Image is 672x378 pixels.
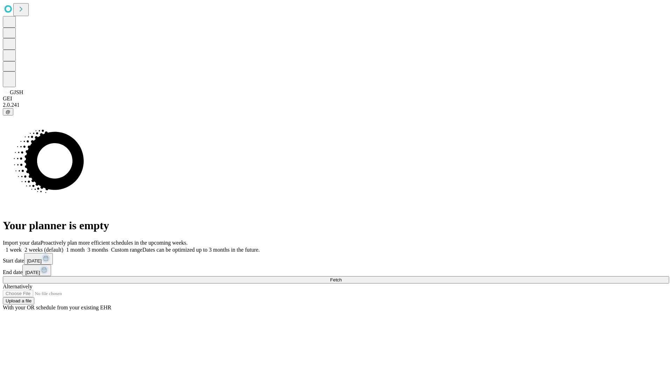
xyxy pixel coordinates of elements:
span: Dates can be optimized up to 3 months in the future. [142,247,260,253]
span: 2 weeks (default) [24,247,63,253]
button: @ [3,108,13,115]
span: Proactively plan more efficient schedules in the upcoming weeks. [41,240,188,246]
button: Fetch [3,276,669,283]
button: [DATE] [22,265,51,276]
div: End date [3,265,669,276]
div: Start date [3,253,669,265]
div: 2.0.241 [3,102,669,108]
h1: Your planner is empty [3,219,669,232]
span: Import your data [3,240,41,246]
span: Alternatively [3,283,32,289]
span: 3 months [87,247,108,253]
button: Upload a file [3,297,34,304]
div: GEI [3,96,669,102]
span: [DATE] [27,258,42,264]
span: With your OR schedule from your existing EHR [3,304,111,310]
span: [DATE] [25,270,40,275]
span: @ [6,109,10,114]
button: [DATE] [24,253,53,265]
span: Custom range [111,247,142,253]
span: GJSH [10,89,23,95]
span: 1 week [6,247,22,253]
span: Fetch [330,277,342,282]
span: 1 month [66,247,85,253]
